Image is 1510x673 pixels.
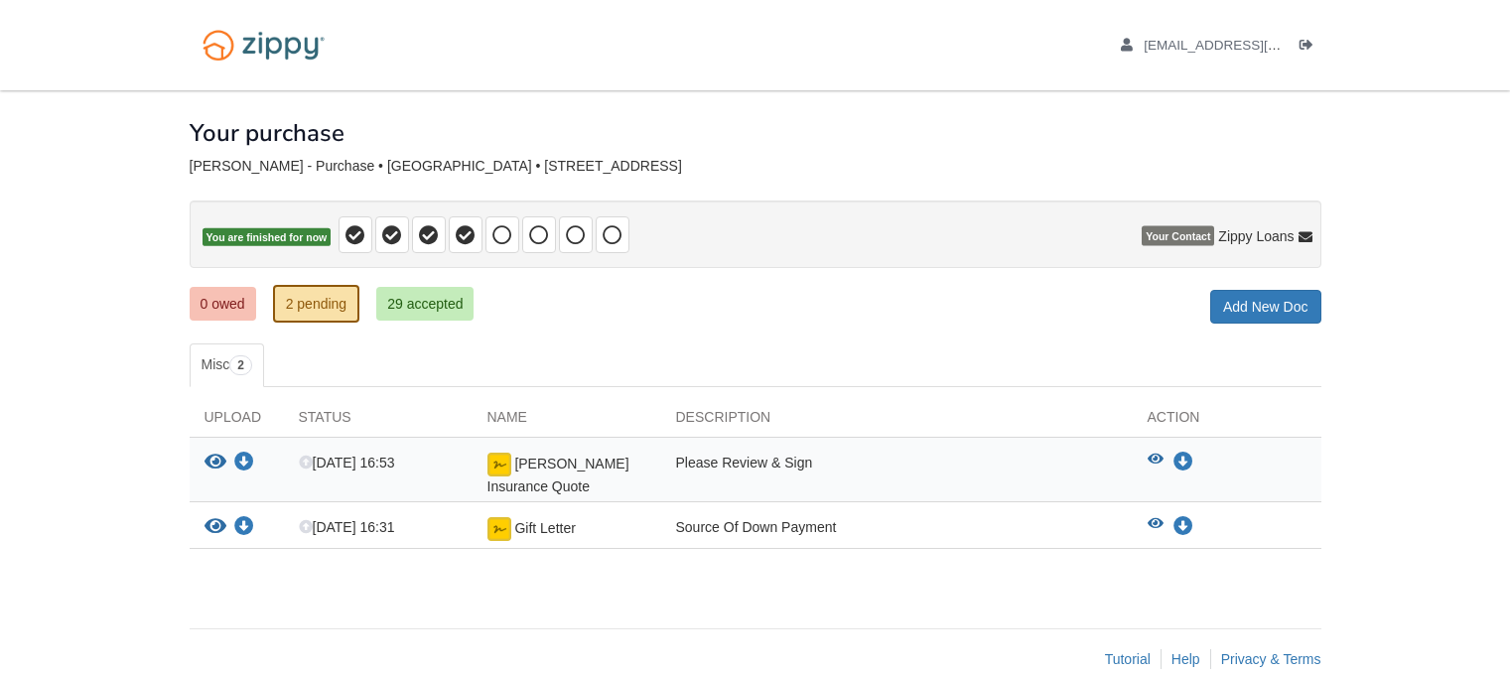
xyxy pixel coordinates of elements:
a: Download Rieber Insurance Quote [1173,455,1193,471]
div: Description [661,407,1133,437]
span: [PERSON_NAME] Insurance Quote [487,456,629,494]
button: View Gift Letter [1148,517,1164,537]
a: Privacy & Terms [1221,651,1321,667]
div: Please Review & Sign [661,453,1133,496]
button: View Gift Letter [205,517,226,538]
span: Zippy Loans [1218,226,1294,246]
div: [PERSON_NAME] - Purchase • [GEOGRAPHIC_DATA] • [STREET_ADDRESS] [190,158,1321,175]
a: 2 pending [273,285,360,323]
span: [DATE] 16:53 [299,455,395,471]
span: Gift Letter [514,520,575,536]
span: You are finished for now [203,228,332,247]
div: Name [473,407,661,437]
span: Your Contact [1142,226,1214,246]
img: Document fully signed [487,453,511,476]
div: Source Of Down Payment [661,517,1133,543]
a: 29 accepted [376,287,474,321]
a: Log out [1300,38,1321,58]
a: Download Rieber Insurance Quote [234,456,254,471]
div: Action [1133,407,1321,437]
h1: Your purchase [190,120,344,146]
a: Tutorial [1105,651,1151,667]
span: chrisrieber1994@gmail.com [1144,38,1371,53]
a: Help [1171,651,1200,667]
span: 2 [229,355,252,375]
a: Download Gift Letter [234,520,254,536]
img: Logo [190,20,338,70]
button: View Rieber Insurance Quote [1148,453,1164,472]
a: 0 owed [190,287,256,321]
a: Add New Doc [1210,290,1321,324]
div: Upload [190,407,284,437]
a: edit profile [1121,38,1372,58]
a: Misc [190,343,264,387]
div: Status [284,407,473,437]
button: View Rieber Insurance Quote [205,453,226,473]
span: [DATE] 16:31 [299,519,395,535]
img: Document fully signed [487,517,511,541]
a: Download Gift Letter [1173,519,1193,535]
